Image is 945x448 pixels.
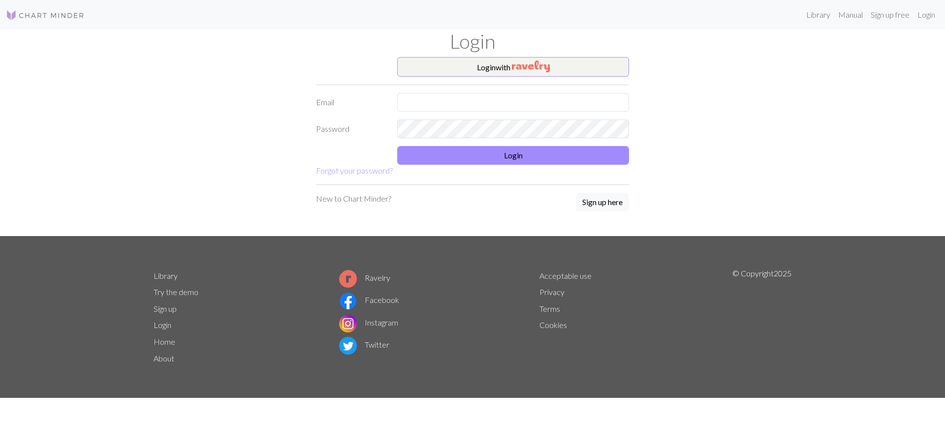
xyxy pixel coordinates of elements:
a: Acceptable use [539,271,592,280]
label: Password [310,119,391,138]
a: Sign up here [576,193,629,212]
a: Home [154,337,175,346]
a: Library [154,271,178,280]
button: Sign up here [576,193,629,211]
a: Cookies [539,320,567,329]
button: Loginwith [397,57,629,77]
a: Login [154,320,171,329]
h1: Login [148,30,797,53]
a: Manual [834,5,867,25]
a: Login [913,5,939,25]
p: © Copyright 2025 [732,268,791,367]
img: Instagram logo [339,315,357,332]
a: About [154,354,174,363]
a: Twitter [339,340,389,349]
p: New to Chart Minder? [316,193,391,205]
a: Facebook [339,295,399,304]
img: Twitter logo [339,337,357,355]
a: Privacy [539,287,565,297]
img: Ravelry [512,60,550,72]
a: Try the demo [154,287,198,297]
button: Login [397,146,629,165]
img: Logo [6,9,85,21]
label: Email [310,93,391,112]
a: Instagram [339,318,398,327]
a: Sign up [154,304,177,313]
a: Sign up free [867,5,913,25]
a: Forgot your password? [316,166,393,175]
img: Facebook logo [339,292,357,310]
a: Terms [539,304,560,313]
a: Ravelry [339,273,390,282]
img: Ravelry logo [339,270,357,288]
a: Library [802,5,834,25]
